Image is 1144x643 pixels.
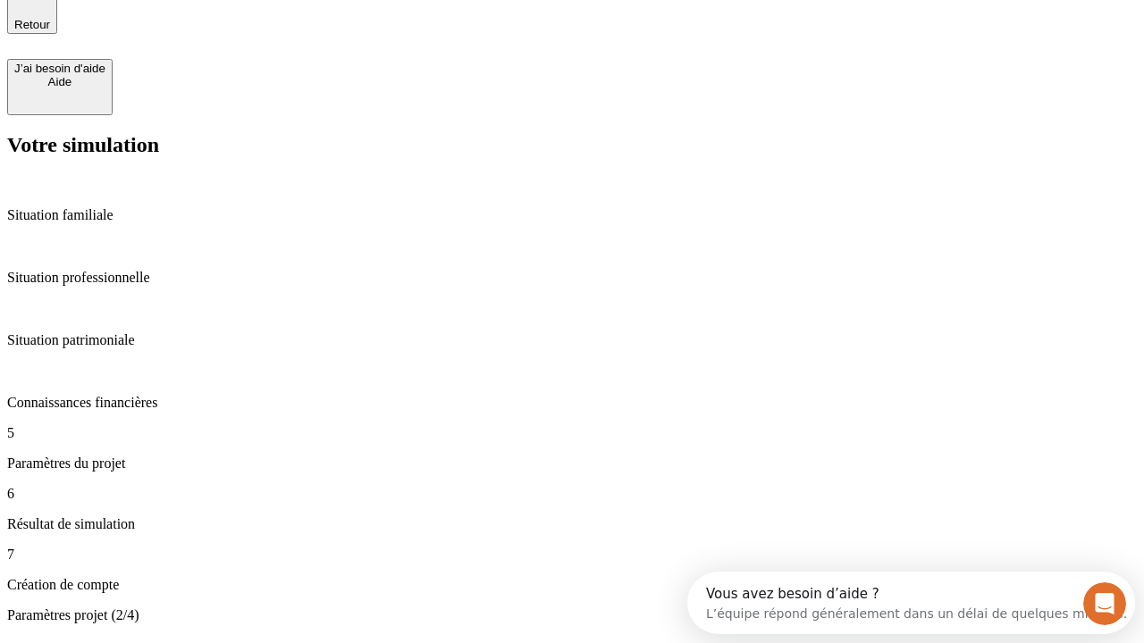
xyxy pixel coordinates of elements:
p: Situation familiale [7,207,1137,223]
div: Vous avez besoin d’aide ? [19,15,440,29]
p: Paramètres projet (2/4) [7,607,1137,623]
iframe: Intercom live chat [1083,582,1126,625]
iframe: Intercom live chat discovery launcher [687,572,1135,634]
p: Paramètres du projet [7,455,1137,472]
p: Situation professionnelle [7,270,1137,286]
p: 6 [7,486,1137,502]
h2: Votre simulation [7,133,1137,157]
p: Situation patrimoniale [7,332,1137,348]
p: Connaissances financières [7,395,1137,411]
div: Ouvrir le Messenger Intercom [7,7,492,56]
div: J’ai besoin d'aide [14,62,105,75]
p: Création de compte [7,577,1137,593]
div: L’équipe répond généralement dans un délai de quelques minutes. [19,29,440,48]
p: Résultat de simulation [7,516,1137,532]
p: 7 [7,547,1137,563]
div: Aide [14,75,105,88]
button: J’ai besoin d'aideAide [7,59,113,115]
p: 5 [7,425,1137,441]
span: Retour [14,18,50,31]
